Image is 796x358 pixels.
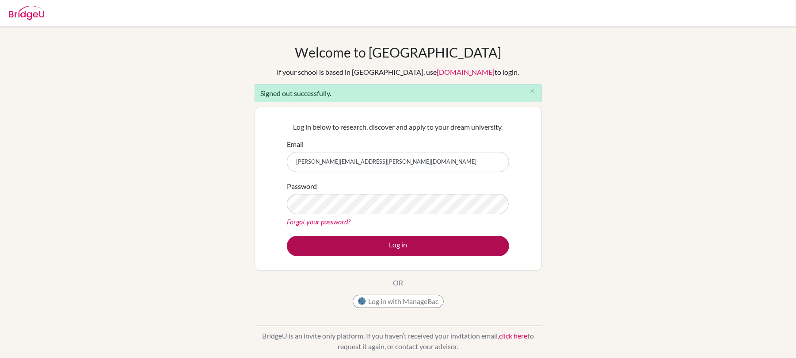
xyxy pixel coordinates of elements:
[255,84,542,102] div: Signed out successfully.
[287,236,509,256] button: Log in
[295,44,501,60] h1: Welcome to [GEOGRAPHIC_DATA]
[255,331,542,352] p: BridgeU is an invite only platform. If you haven’t received your invitation email, to request it ...
[499,331,527,340] a: click here
[287,181,317,192] label: Password
[287,139,304,150] label: Email
[437,68,495,76] a: [DOMAIN_NAME]
[353,295,444,308] button: Log in with ManageBac
[9,6,44,20] img: Bridge-U
[393,277,403,288] p: OR
[529,88,536,94] i: close
[524,85,541,98] button: Close
[287,122,509,132] p: Log in below to research, discover and apply to your dream university.
[277,67,519,77] div: If your school is based in [GEOGRAPHIC_DATA], use to login.
[287,217,350,226] a: Forgot your password?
